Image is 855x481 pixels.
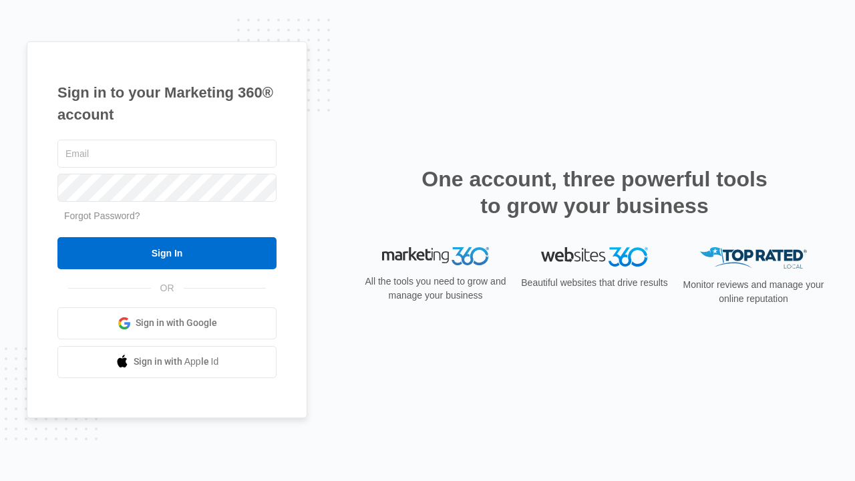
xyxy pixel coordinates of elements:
[57,346,277,378] a: Sign in with Apple Id
[136,316,217,330] span: Sign in with Google
[382,247,489,266] img: Marketing 360
[64,210,140,221] a: Forgot Password?
[700,247,807,269] img: Top Rated Local
[151,281,184,295] span: OR
[541,247,648,267] img: Websites 360
[57,140,277,168] input: Email
[134,355,219,369] span: Sign in with Apple Id
[57,307,277,339] a: Sign in with Google
[57,82,277,126] h1: Sign in to your Marketing 360® account
[520,276,669,290] p: Beautiful websites that drive results
[361,275,510,303] p: All the tools you need to grow and manage your business
[679,278,828,306] p: Monitor reviews and manage your online reputation
[57,237,277,269] input: Sign In
[417,166,772,219] h2: One account, three powerful tools to grow your business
